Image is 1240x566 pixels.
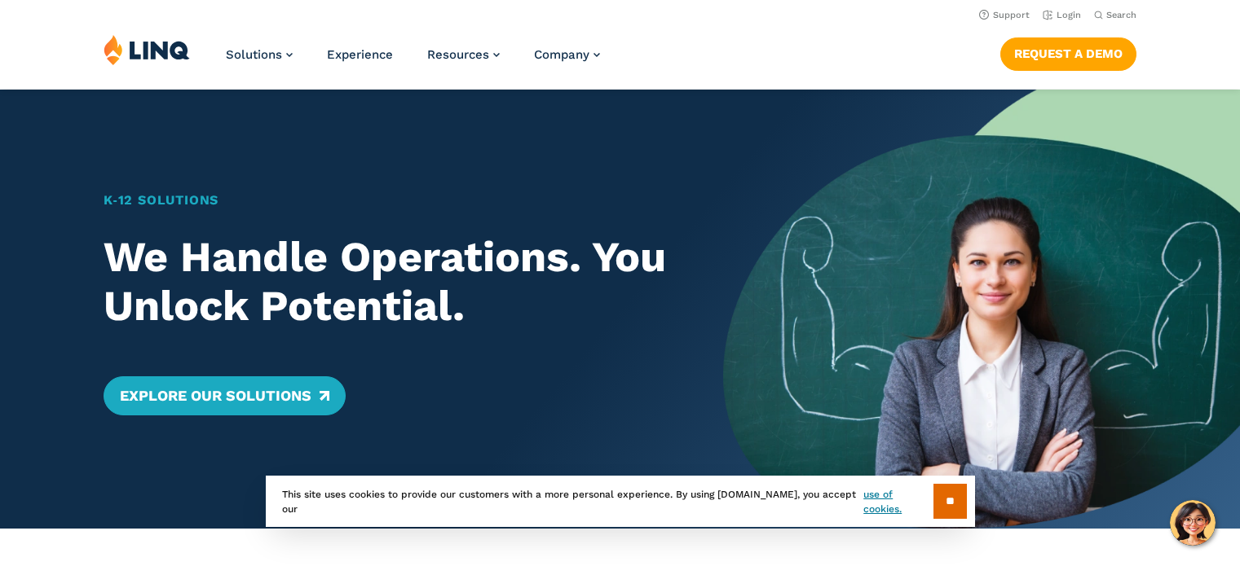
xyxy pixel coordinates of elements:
nav: Button Navigation [1000,34,1136,70]
a: Login [1043,10,1081,20]
a: Solutions [226,47,293,62]
a: use of cookies. [863,487,933,516]
span: Company [534,47,589,62]
h1: K‑12 Solutions [104,191,673,210]
button: Open Search Bar [1094,9,1136,21]
a: Support [979,10,1030,20]
img: LINQ | K‑12 Software [104,34,190,65]
img: Home Banner [723,90,1240,529]
a: Explore Our Solutions [104,376,346,415]
span: Search [1106,10,1136,20]
span: Solutions [226,47,282,62]
nav: Primary Navigation [226,34,600,88]
div: This site uses cookies to provide our customers with a more personal experience. By using [DOMAIN... [266,476,975,527]
button: Hello, have a question? Let’s chat. [1170,500,1216,546]
a: Request a Demo [1000,37,1136,70]
a: Resources [427,47,500,62]
a: Experience [327,47,393,62]
span: Resources [427,47,489,62]
h2: We Handle Operations. You Unlock Potential. [104,233,673,331]
a: Company [534,47,600,62]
